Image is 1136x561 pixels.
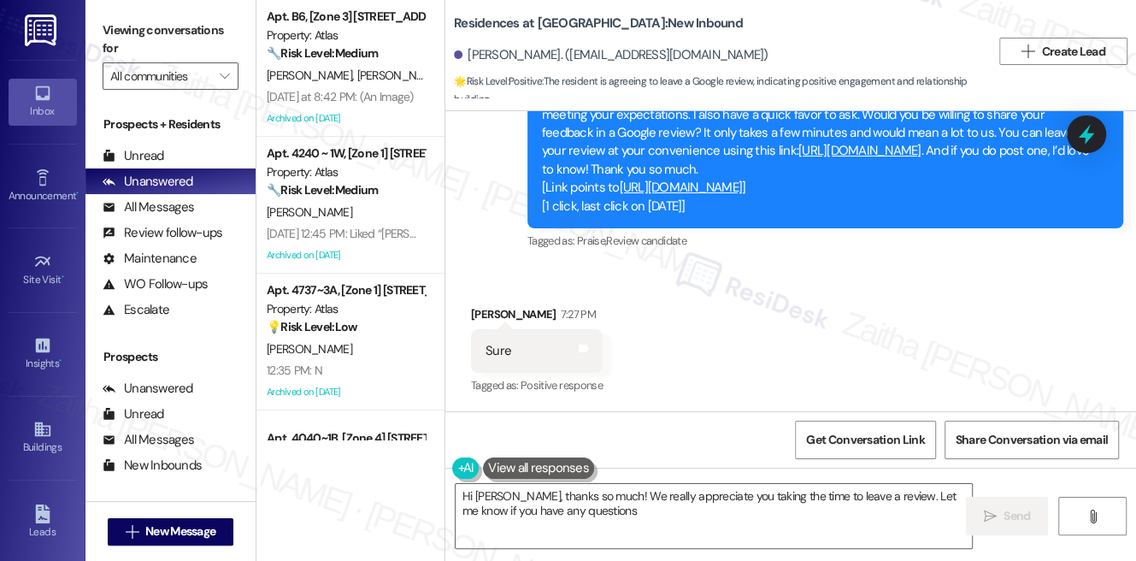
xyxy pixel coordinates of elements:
[103,457,202,475] div: New Inbounds
[267,68,357,83] span: [PERSON_NAME]
[456,484,972,548] textarea: Hi [PERSON_NAME], thanks so much! We really appreciate you taking the time to leave a review. Let...
[267,163,425,181] div: Property: Atlas
[85,348,256,366] div: Prospects
[806,431,924,449] span: Get Conversation Link
[454,15,743,32] b: Residences at [GEOGRAPHIC_DATA]: New Inbound
[267,27,425,44] div: Property: Atlas
[1004,507,1030,525] span: Send
[267,45,378,61] strong: 🔧 Risk Level: Medium
[76,187,79,199] span: •
[9,415,77,461] a: Buildings
[103,250,197,268] div: Maintenance
[606,233,686,248] span: Review candidate
[267,89,414,104] div: [DATE] at 8:42 PM: (An Image)
[521,378,603,393] span: Positive response
[126,525,138,539] i: 
[103,17,238,62] label: Viewing conversations for
[454,74,542,88] strong: 🌟 Risk Level: Positive
[103,275,208,293] div: WO Follow-ups
[267,363,322,378] div: 12:35 PM: N
[62,271,64,283] span: •
[620,179,743,196] a: [URL][DOMAIN_NAME]
[795,421,935,459] button: Get Conversation Link
[59,355,62,367] span: •
[220,69,229,83] i: 
[454,73,991,109] span: : The resident is agreeing to leave a Google review, indicating positive engagement and relations...
[966,497,1049,535] button: Send
[145,523,215,540] span: New Message
[956,431,1108,449] span: Share Conversation via email
[9,499,77,546] a: Leads
[267,319,357,334] strong: 💡 Risk Level: Low
[984,510,997,523] i: 
[267,300,425,318] div: Property: Atlas
[108,518,234,546] button: New Message
[527,228,1123,253] div: Tagged as:
[357,68,443,83] span: [PERSON_NAME]
[267,281,425,299] div: Apt. 4737~3A, [Zone 1] [STREET_ADDRESS]
[556,305,596,323] div: 7:27 PM
[9,331,77,377] a: Insights •
[103,405,164,423] div: Unread
[471,373,603,398] div: Tagged as:
[9,79,77,125] a: Inbox
[265,108,427,129] div: Archived on [DATE]
[103,173,193,191] div: Unanswered
[9,247,77,293] a: Site Visit •
[945,421,1119,459] button: Share Conversation via email
[999,38,1127,65] button: Create Lead
[265,381,427,403] div: Archived on [DATE]
[798,142,921,159] a: [URL][DOMAIN_NAME]
[486,342,511,360] div: Sure
[267,145,425,162] div: Apt. 4240 ~ 1W, [Zone 1] [STREET_ADDRESS][US_STATE]
[1021,44,1034,58] i: 
[267,182,378,198] strong: 🔧 Risk Level: Medium
[1086,510,1098,523] i: 
[103,301,169,319] div: Escalate
[471,305,603,329] div: [PERSON_NAME]
[454,46,768,64] div: [PERSON_NAME]. ([EMAIL_ADDRESS][DOMAIN_NAME])
[103,380,193,398] div: Unanswered
[542,87,1096,216] div: Hi [PERSON_NAME], that's wonderful to hear! We're so glad Residences at [GEOGRAPHIC_DATA] is meet...
[267,204,352,220] span: [PERSON_NAME]
[103,198,194,216] div: All Messages
[267,8,425,26] div: Apt. B6, [Zone 3] [STREET_ADDRESS]
[1042,43,1105,61] span: Create Lead
[110,62,211,90] input: All communities
[577,233,606,248] span: Praise ,
[85,115,256,133] div: Prospects + Residents
[103,224,222,242] div: Review follow-ups
[265,245,427,266] div: Archived on [DATE]
[25,15,60,46] img: ResiDesk Logo
[267,429,425,447] div: Apt. 4040~1B, [Zone 4] [STREET_ADDRESS]
[267,341,352,357] span: [PERSON_NAME]
[103,147,164,165] div: Unread
[103,431,194,449] div: All Messages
